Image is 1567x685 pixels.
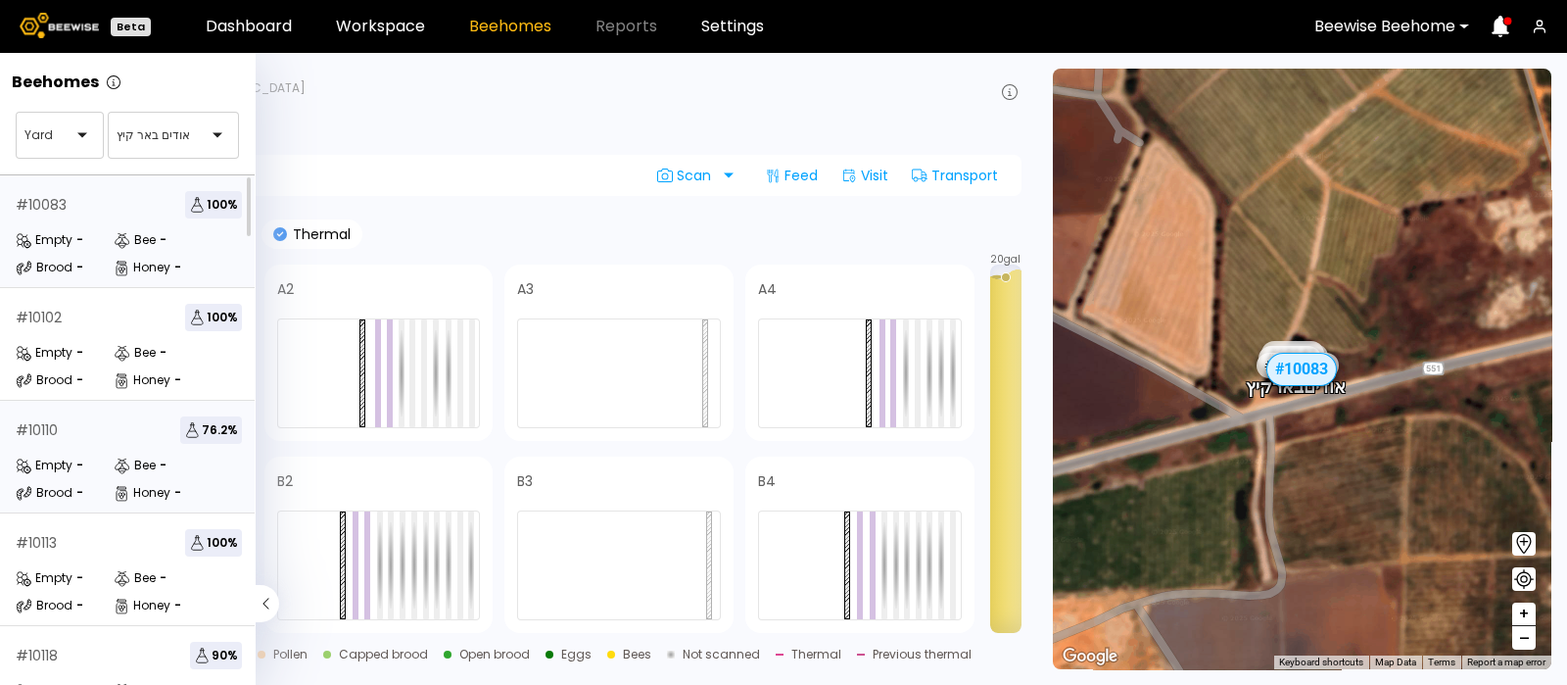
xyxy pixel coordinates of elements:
div: Brood [16,258,72,277]
div: Not scanned [683,649,760,661]
div: אודים באר קיץ [1246,356,1346,397]
div: Empty [16,343,72,363]
div: Transport [904,160,1006,191]
div: # 10113 [16,536,57,550]
div: - [160,347,166,359]
p: Beehomes [12,74,99,90]
a: Beehomes [469,19,551,34]
button: Map Data [1375,656,1416,669]
div: Previous thermal [873,649,972,661]
a: Settings [701,19,764,34]
div: Bees [623,649,651,661]
h4: A3 [517,282,534,296]
span: 90 % [190,642,242,669]
h4: A2 [277,282,294,296]
div: - [76,487,83,499]
div: # 10102 [16,311,62,324]
div: Pollen [273,649,308,661]
div: Honey [114,483,170,503]
h4: B3 [517,474,533,488]
a: Workspace [336,19,425,34]
a: Dashboard [206,19,292,34]
span: 100 % [185,304,242,331]
button: Keyboard shortcuts [1279,656,1363,669]
div: Empty [16,456,72,475]
div: Bee [114,568,156,588]
div: # 10102 [1257,352,1319,377]
div: # 10147 [1261,341,1324,367]
div: # 10083 [16,198,67,212]
div: # 10083 [1267,353,1338,386]
div: Honey [114,596,170,615]
div: - [174,600,181,612]
a: Report a map error [1467,657,1545,667]
img: Google [1058,644,1122,669]
div: - [76,460,83,471]
span: – [1519,626,1530,651]
div: - [160,572,166,584]
span: 100 % [185,529,242,557]
div: - [174,262,181,273]
div: Honey [114,258,170,277]
div: Bee [114,230,156,250]
div: Honey [114,370,170,390]
p: Thermal [287,227,351,241]
div: Capped brood [339,649,428,661]
div: - [76,347,83,359]
div: Brood [16,596,72,615]
span: 20 gal [990,255,1021,265]
div: - [160,234,166,246]
div: - [76,600,83,612]
div: Feed [757,160,826,191]
div: # 10110 [16,423,58,437]
div: Bee [114,343,156,363]
span: + [1518,602,1530,626]
button: – [1512,626,1536,650]
div: Empty [16,568,72,588]
a: Open this area in Google Maps (opens a new window) [1058,644,1122,669]
div: Brood [16,483,72,503]
h4: B4 [758,474,776,488]
a: Terms (opens in new tab) [1428,657,1455,667]
div: Empty [16,230,72,250]
div: Beta [111,18,151,36]
span: 76.2 % [180,416,242,444]
div: - [174,374,181,386]
div: - [76,572,83,584]
img: Beewise logo [20,13,99,38]
div: Open brood [459,649,530,661]
div: - [76,234,83,246]
div: - [76,262,83,273]
div: Bee [114,456,156,475]
span: 100 % [185,191,242,219]
span: Reports [595,19,657,34]
div: - [174,487,181,499]
h4: A4 [758,282,777,296]
div: - [76,374,83,386]
div: Eggs [561,649,592,661]
div: # 10118 [16,649,58,662]
h4: B2 [277,474,293,488]
div: - [160,460,166,471]
div: Visit [833,160,896,191]
div: Thermal [791,649,841,661]
div: # 10127 [1258,346,1321,371]
button: + [1512,603,1536,626]
div: Brood [16,370,72,390]
span: Scan [657,168,718,183]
